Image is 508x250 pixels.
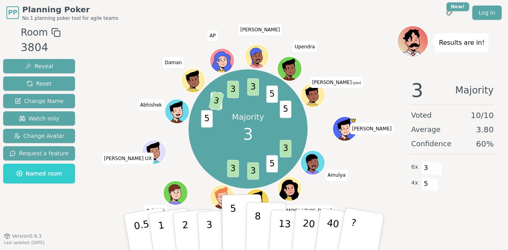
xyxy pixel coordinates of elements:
button: Reveal [3,59,75,73]
span: Reveal [25,62,53,70]
p: 5 [230,203,237,246]
span: 5 [201,110,213,128]
span: (you) [352,81,361,85]
span: 3 [243,122,253,146]
button: Named room [3,164,75,183]
span: Click to change your name [163,57,184,68]
span: 3 [411,81,423,100]
span: 3 [280,140,291,157]
span: Click to change your name [208,30,217,41]
span: Named room [16,170,62,177]
div: New! [446,2,469,11]
span: 5 [266,155,278,172]
span: Click to change your name [292,41,317,52]
span: Version 0.9.3 [12,233,42,239]
span: Click to change your name [144,205,167,216]
span: Click to change your name [276,206,334,217]
button: Click to change your avatar [301,84,324,107]
span: 4 x [411,179,418,187]
span: 3 [247,162,259,180]
span: Average [411,124,441,135]
span: 3.80 [476,124,494,135]
span: 60 % [476,138,494,149]
div: 3804 [21,40,60,56]
span: 5 [266,86,278,103]
span: No.1 planning poker tool for agile teams [22,15,118,21]
span: Click to change your name [350,123,394,134]
span: Click to change your name [102,153,154,164]
span: Change Name [15,97,63,105]
span: Room [21,25,48,40]
button: Change Avatar [3,129,75,143]
button: New! [442,6,456,20]
span: Planning Poker [22,4,118,15]
button: Change Name [3,94,75,108]
span: 3 [227,160,239,177]
span: Click to change your name [325,170,347,181]
a: Log in [472,6,502,20]
span: Watch only [19,115,60,122]
span: Reset [27,80,52,88]
span: 10 / 10 [471,110,494,121]
button: Reset [3,76,75,91]
span: Confidence [411,138,451,149]
button: Request a feature [3,146,75,160]
span: PP [8,8,17,17]
span: Click to change your name [138,99,164,111]
span: Last updated: [DATE] [4,240,44,245]
span: Gajendra is the host [350,117,356,123]
span: 3 [247,78,259,96]
span: 3 [421,161,431,175]
span: 5 [421,177,431,191]
span: 5 [280,101,291,118]
p: Results are in! [439,37,485,48]
span: 3 [227,81,239,98]
span: 6 x [411,163,418,172]
button: Watch only [3,111,75,126]
a: PPPlanning PokerNo.1 planning poker tool for agile teams [6,4,118,21]
span: Voted [411,110,432,121]
span: Change Avatar [14,132,65,140]
span: Request a feature [10,149,69,157]
span: Majority [455,81,494,100]
button: Version0.9.3 [4,233,42,239]
p: Majority [232,111,264,122]
span: Click to change your name [310,77,363,88]
span: 3 [208,91,224,111]
span: Click to change your name [239,24,282,35]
